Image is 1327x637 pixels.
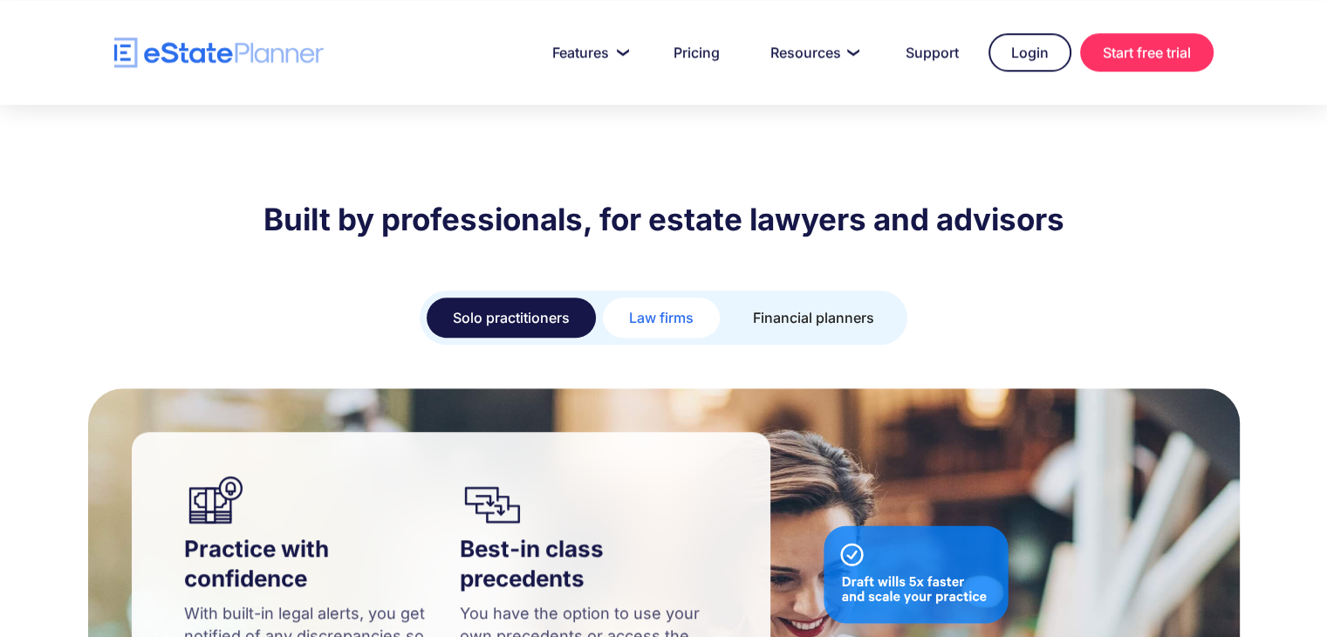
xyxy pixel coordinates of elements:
[460,476,678,525] img: icon of estate templates
[753,305,874,330] div: Financial planners
[114,200,1214,238] h2: Built by professionals, for estate lawyers and advisors
[184,534,442,593] h4: Practice with confidence
[460,534,718,593] h4: Best-in class precedents
[653,35,741,70] a: Pricing
[453,305,570,330] div: Solo practitioners
[184,476,402,525] img: an estate lawyer confident while drafting wills for their clients
[988,33,1071,72] a: Login
[1080,33,1214,72] a: Start free trial
[629,305,694,330] div: Law firms
[885,35,980,70] a: Support
[749,35,876,70] a: Resources
[114,38,324,68] a: home
[531,35,644,70] a: Features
